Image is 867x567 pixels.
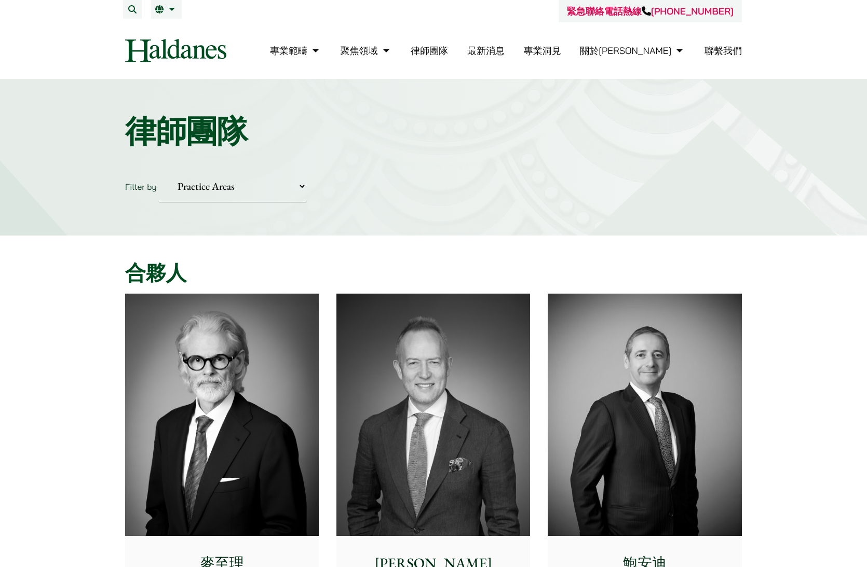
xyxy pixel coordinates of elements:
[524,45,561,57] a: 專業洞見
[341,45,392,57] a: 聚焦領域
[567,5,734,17] a: 緊急聯絡電話熱線[PHONE_NUMBER]
[467,45,505,57] a: 最新消息
[125,260,742,285] h2: 合夥人
[125,39,226,62] img: Logo of Haldanes
[705,45,742,57] a: 聯繫我們
[270,45,321,57] a: 專業範疇
[155,5,178,13] a: 繁
[125,113,742,150] h1: 律師團隊
[580,45,685,57] a: 關於何敦
[125,182,157,192] label: Filter by
[411,45,448,57] a: 律師團隊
